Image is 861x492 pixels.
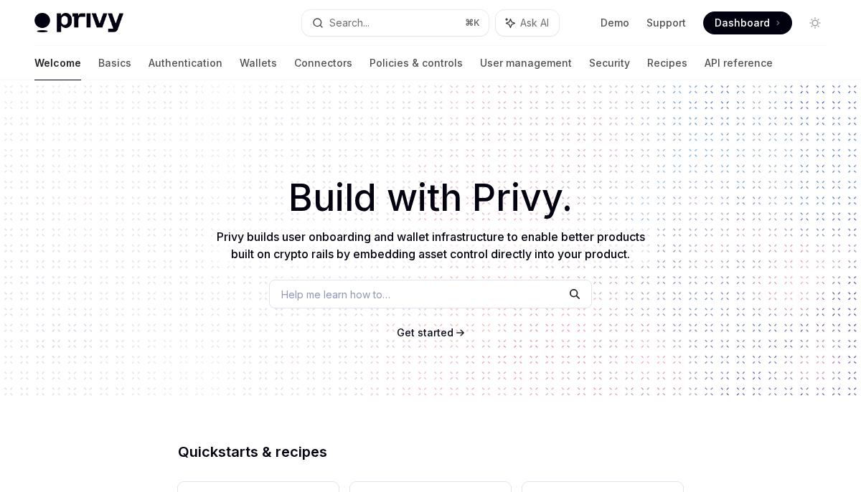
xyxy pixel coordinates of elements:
span: ⌘ K [465,17,480,29]
a: API reference [705,46,773,80]
div: Search... [329,14,370,32]
span: Dashboard [715,16,770,30]
a: User management [480,46,572,80]
span: Quickstarts & recipes [178,445,327,459]
span: Build with Privy. [288,185,573,211]
a: Security [589,46,630,80]
a: Support [646,16,686,30]
span: Privy builds user onboarding and wallet infrastructure to enable better products built on crypto ... [217,230,645,261]
a: Get started [397,326,453,340]
span: Get started [397,326,453,339]
a: Basics [98,46,131,80]
span: Ask AI [520,16,549,30]
img: light logo [34,13,123,33]
a: Dashboard [703,11,792,34]
button: Search...⌘K [302,10,488,36]
button: Ask AI [496,10,559,36]
a: Connectors [294,46,352,80]
span: Help me learn how to… [281,287,390,302]
a: Authentication [149,46,222,80]
a: Recipes [647,46,687,80]
a: Policies & controls [370,46,463,80]
a: Welcome [34,46,81,80]
a: Demo [601,16,629,30]
a: Wallets [240,46,277,80]
button: Toggle dark mode [804,11,827,34]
